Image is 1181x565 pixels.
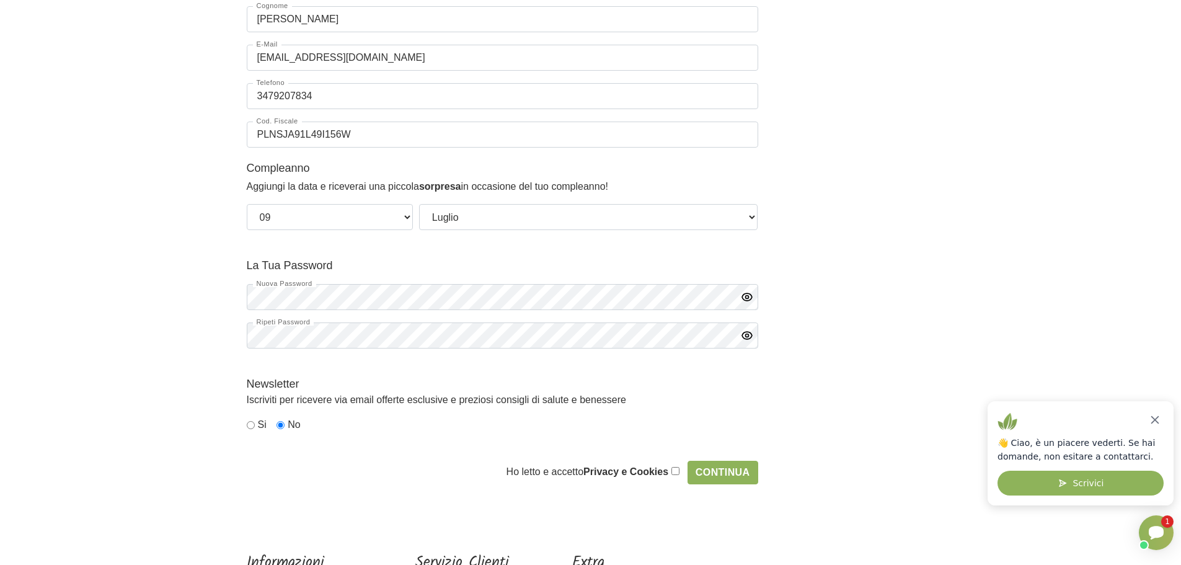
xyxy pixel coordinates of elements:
[583,466,668,477] a: Privacy e Cookies
[253,319,314,326] label: Ripeti Password
[247,45,758,71] input: E-Mail
[1139,515,1174,550] iframe: Smartsupp widget button
[988,401,1174,505] iframe: Smartsupp widget popup
[247,177,758,194] p: Aggiungi la data e riceverai una piccola in occasione del tuo compleanno!
[247,83,758,109] input: Telefono
[253,79,289,86] label: Telefono
[258,417,267,432] label: Si
[247,6,758,32] input: Cognome
[247,376,758,393] legend: Newsletter
[247,257,758,274] legend: La Tua Password
[288,417,300,432] label: No
[506,461,758,484] div: Ho letto e accetto
[253,41,281,48] label: E-Mail
[688,461,758,484] input: Continua
[247,393,758,407] p: Iscriviti per ricevere via email offerte esclusive e preziosi consigli di salute e benessere
[247,160,758,177] legend: Compleanno
[253,118,302,125] label: Cod. Fiscale
[253,2,292,9] label: Cognome
[253,280,316,287] label: Nuova Password
[419,181,461,192] strong: sorpresa
[247,122,758,148] input: Cod. Fiscale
